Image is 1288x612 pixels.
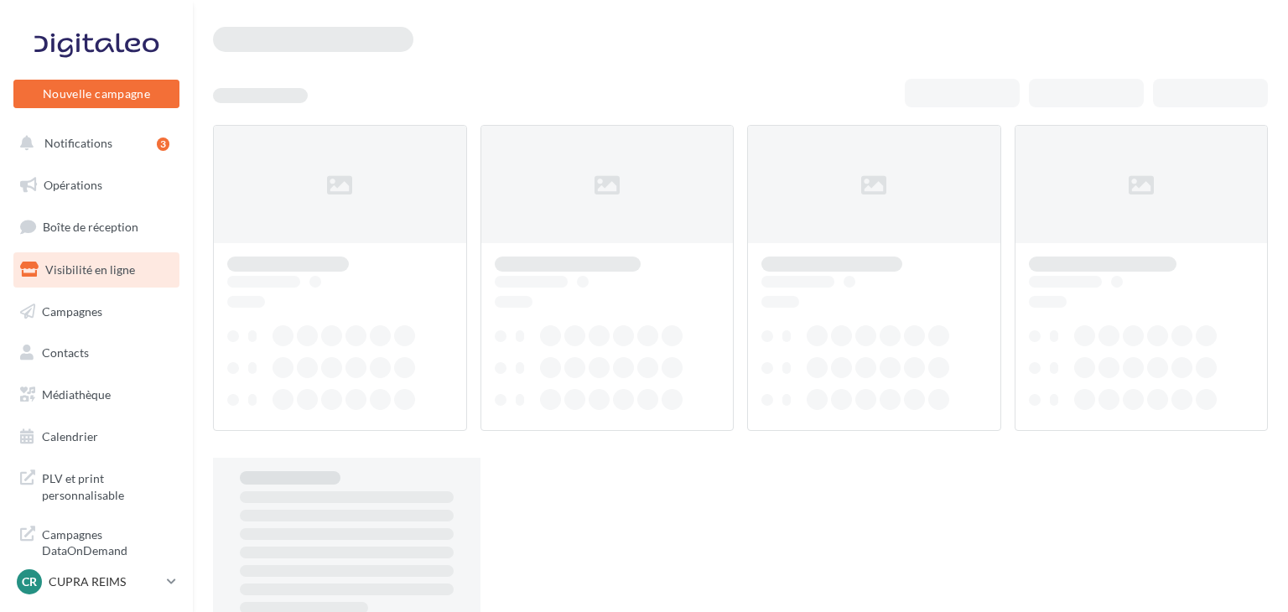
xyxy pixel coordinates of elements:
[42,467,173,503] span: PLV et print personnalisable
[10,335,183,371] a: Contacts
[10,294,183,329] a: Campagnes
[10,252,183,288] a: Visibilité en ligne
[10,516,183,566] a: Campagnes DataOnDemand
[10,460,183,510] a: PLV et print personnalisable
[10,377,183,412] a: Médiathèque
[42,345,89,360] span: Contacts
[44,178,102,192] span: Opérations
[43,220,138,234] span: Boîte de réception
[10,209,183,245] a: Boîte de réception
[157,137,169,151] div: 3
[49,573,160,590] p: CUPRA REIMS
[44,136,112,150] span: Notifications
[42,429,98,443] span: Calendrier
[45,262,135,277] span: Visibilité en ligne
[42,303,102,318] span: Campagnes
[10,419,183,454] a: Calendrier
[22,573,37,590] span: CR
[13,80,179,108] button: Nouvelle campagne
[10,168,183,203] a: Opérations
[10,126,176,161] button: Notifications 3
[42,523,173,559] span: Campagnes DataOnDemand
[42,387,111,402] span: Médiathèque
[13,566,179,598] a: CR CUPRA REIMS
